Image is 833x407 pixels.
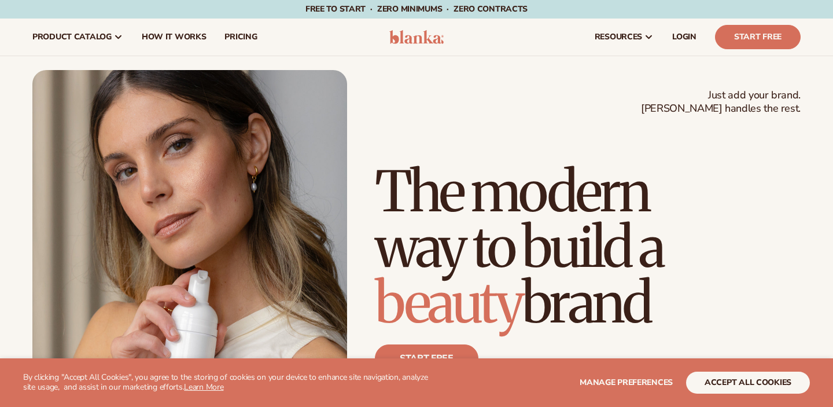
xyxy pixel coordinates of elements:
[23,19,132,56] a: product catalog
[641,89,801,116] span: Just add your brand. [PERSON_NAME] handles the rest.
[215,19,266,56] a: pricing
[132,19,216,56] a: How It Works
[585,19,663,56] a: resources
[305,3,528,14] span: Free to start · ZERO minimums · ZERO contracts
[580,372,673,394] button: Manage preferences
[672,32,696,42] span: LOGIN
[715,25,801,49] a: Start Free
[184,382,223,393] a: Learn More
[375,268,522,338] span: beauty
[23,373,435,393] p: By clicking "Accept All Cookies", you agree to the storing of cookies on your device to enhance s...
[142,32,207,42] span: How It Works
[595,32,642,42] span: resources
[686,372,810,394] button: accept all cookies
[32,32,112,42] span: product catalog
[580,377,673,388] span: Manage preferences
[375,344,478,372] a: Start free
[663,19,706,56] a: LOGIN
[224,32,257,42] span: pricing
[375,164,801,331] h1: The modern way to build a brand
[389,30,444,44] img: logo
